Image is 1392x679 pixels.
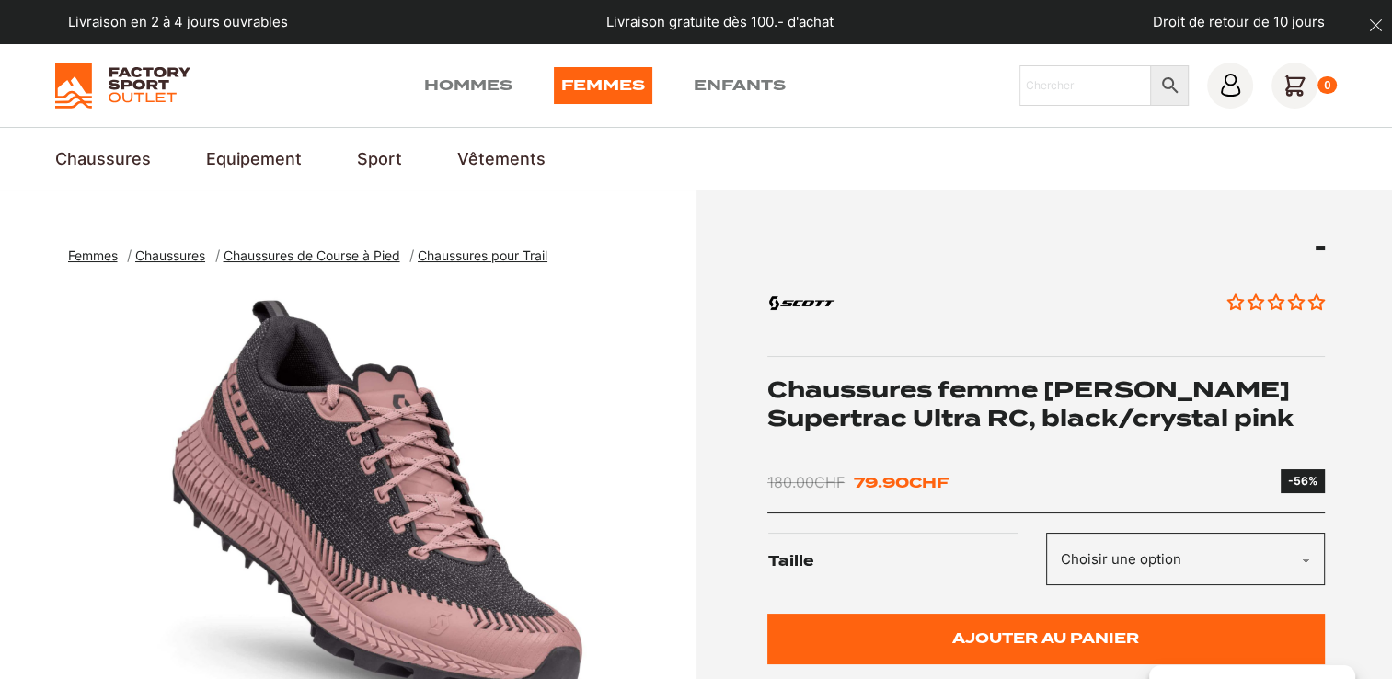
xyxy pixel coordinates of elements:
span: Chaussures de Course à Pied [224,247,400,263]
nav: breadcrumbs [68,246,558,267]
bdi: 79.90 [854,474,949,491]
span: Chaussures pour Trail [418,247,547,263]
img: Factory Sport Outlet [55,63,190,109]
label: Taille [768,533,1045,591]
div: -56% [1288,473,1317,489]
a: Femmes [554,67,652,104]
a: Equipement [206,146,302,171]
span: Femmes [68,247,118,263]
p: Droit de retour de 10 jours [1153,12,1325,33]
a: Chaussures pour Trail [418,247,558,263]
span: CHF [814,473,845,491]
p: Livraison en 2 à 4 jours ouvrables [68,12,288,33]
a: Enfants [694,67,786,104]
button: Ajouter au panier [767,614,1325,664]
input: Chercher [1019,65,1152,106]
span: Chaussures [135,247,205,263]
a: Sport [357,146,402,171]
a: Chaussures [135,247,215,263]
p: Livraison gratuite dès 100.- d'achat [606,12,834,33]
a: Vêtements [457,146,546,171]
span: Ajouter au panier [952,631,1139,647]
a: Femmes [68,247,128,263]
div: 0 [1317,76,1337,95]
bdi: 180.00 [767,473,845,491]
button: dismiss [1360,9,1392,41]
a: Chaussures [55,146,151,171]
h1: Chaussures femme [PERSON_NAME] Supertrac Ultra RC, black/crystal pink [767,375,1325,432]
span: CHF [909,474,949,491]
a: Hommes [424,67,512,104]
a: Chaussures de Course à Pied [224,247,410,263]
